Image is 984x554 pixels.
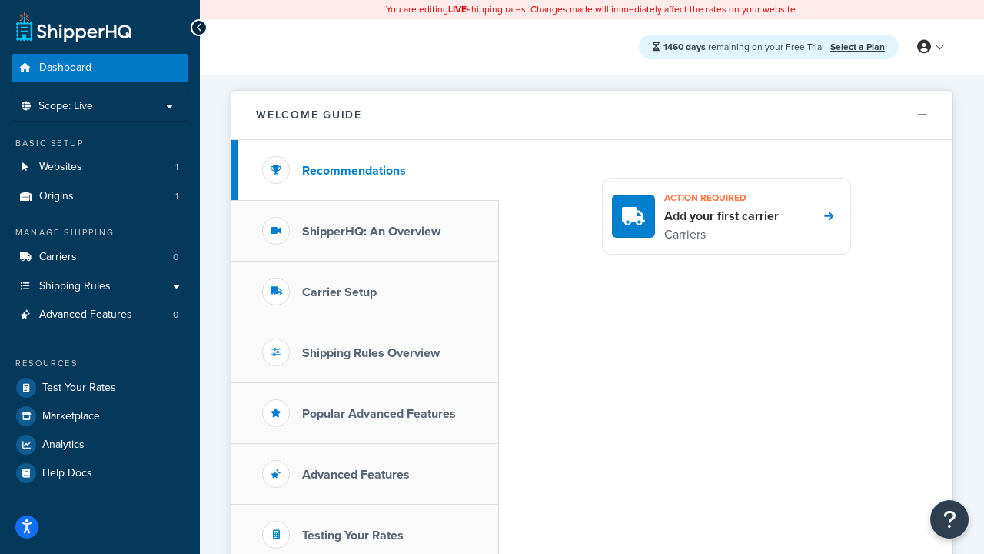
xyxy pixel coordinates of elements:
a: Carriers0 [12,243,188,272]
span: 1 [175,161,178,174]
h2: Welcome Guide [256,109,362,121]
h3: Action required [664,188,779,208]
span: Advanced Features [39,309,132,322]
span: Test Your Rates [42,382,116,395]
li: Websites [12,153,188,182]
h3: Carrier Setup [302,285,377,299]
span: remaining on your Free Trial [663,40,826,54]
span: Origins [39,190,74,203]
span: Websites [39,161,82,174]
span: Help Docs [42,467,92,480]
a: Shipping Rules [12,272,188,301]
li: Advanced Features [12,301,188,329]
button: Open Resource Center [930,500,969,539]
p: Carriers [664,225,779,245]
span: Marketplace [42,410,100,423]
span: Shipping Rules [39,280,111,293]
h3: Advanced Features [302,468,410,482]
span: Dashboard [39,62,91,75]
a: Help Docs [12,459,188,487]
h3: ShipperHQ: An Overview [302,225,440,239]
h3: Popular Advanced Features [302,407,456,421]
a: Origins1 [12,182,188,211]
button: Welcome Guide [231,91,952,140]
li: Carriers [12,243,188,272]
h4: Add your first carrier [664,208,779,225]
a: Select a Plan [830,40,885,54]
h3: Testing Your Rates [302,529,404,542]
span: 1 [175,190,178,203]
a: Dashboard [12,54,188,82]
div: Resources [12,357,188,370]
span: Scope: Live [38,100,93,113]
span: 0 [173,309,178,322]
h3: Shipping Rules Overview [302,346,440,360]
b: LIVE [448,2,467,16]
h3: Recommendations [302,164,406,178]
span: Carriers [39,251,77,264]
li: Origins [12,182,188,211]
span: Analytics [42,439,85,452]
a: Marketplace [12,402,188,430]
div: Basic Setup [12,137,188,150]
strong: 1460 days [663,40,706,54]
div: Manage Shipping [12,226,188,239]
a: Advanced Features0 [12,301,188,329]
span: 0 [173,251,178,264]
a: Websites1 [12,153,188,182]
a: Test Your Rates [12,374,188,402]
a: Analytics [12,431,188,459]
